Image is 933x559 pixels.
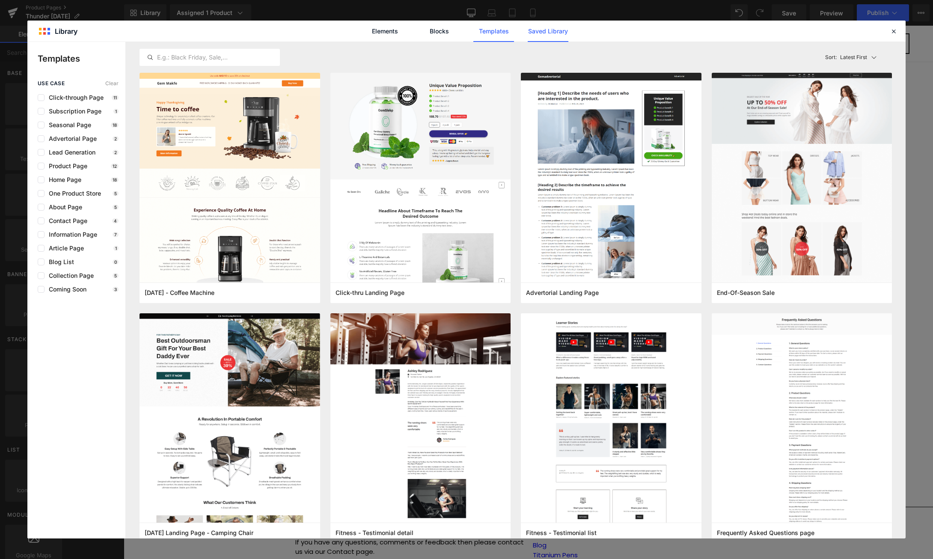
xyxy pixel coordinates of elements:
[113,109,119,114] p: 1
[45,122,91,128] span: Seasonal Page
[45,286,86,293] span: Coming Soon
[717,289,775,297] span: End-Of-Season Sale
[111,164,119,169] p: 12
[409,515,423,524] a: Blog
[45,135,97,142] span: Advertorial Page
[113,205,119,210] p: 5
[112,218,119,223] p: 4
[111,122,119,128] p: 18
[409,494,638,502] h5: Main menu
[45,245,84,252] span: Article Page
[45,149,95,156] span: Lead Generation
[38,80,65,86] span: use case
[45,217,87,224] span: Contact Page
[112,95,119,100] p: 11
[140,52,279,62] input: E.g.: Black Friday, Sale,...
[526,289,599,297] span: Advertorial Landing Page
[825,54,837,60] span: Sort:
[309,131,501,143] strong: (In Stock ...unless the button says "Sold Out")
[145,529,253,537] span: Father's Day Landing Page - Camping Chair
[45,163,87,169] span: Product Page
[528,21,568,42] a: Saved Library
[113,232,119,237] p: 7
[111,177,119,182] p: 18
[45,108,101,115] span: Subscription Page
[24,8,138,28] img: Magnus Store
[408,210,485,227] a: Add Single Section
[409,525,454,534] a: Titanium Pens
[113,191,119,196] p: 5
[709,13,741,23] span: SIGN IN
[365,21,405,42] a: Elements
[521,313,701,535] img: 17f71878-3d74-413f-8a46-9f1c7175c39a.png
[717,529,814,537] span: Frequently Asked Questions page
[758,13,783,23] span: $0.00
[419,21,460,42] a: Blocks
[145,289,214,297] span: Thanksgiving - Coffee Machine
[336,289,404,297] span: Click-thru Landing Page
[113,246,119,251] p: 1
[409,505,438,514] a: Products
[45,176,81,183] span: Home Page
[45,94,104,101] span: Click-through Page
[172,512,401,531] p: If you have any questions, comments or feedback then please contact us via our Contact page.
[473,21,514,42] a: Templates
[113,273,119,278] p: 5
[45,272,94,279] span: Collection Page
[113,150,119,155] p: 2
[45,190,101,197] span: One Product Store
[162,234,648,240] p: or Drag & Drop elements from left sidebar
[45,204,82,211] span: About Page
[743,8,786,29] a: $0.00
[338,103,472,129] b: Sliders + Pens
[526,529,597,537] span: Fitness - Testimonial list
[324,210,401,227] a: Explore Blocks
[709,13,741,24] a: SIGN IN
[113,136,119,141] p: 2
[270,52,539,102] span: "Thunder [DATE]"
[45,231,97,238] span: Information Page
[105,80,119,86] span: Clear
[113,259,119,265] p: 0
[45,259,74,265] span: Blog List
[336,529,413,537] span: Fitness - Testimonial detail
[172,495,248,505] a: Magnus Store
[38,52,125,65] p: Templates
[113,287,119,292] p: 3
[840,54,867,61] p: Latest First
[822,49,892,66] button: Latest FirstSort:Latest First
